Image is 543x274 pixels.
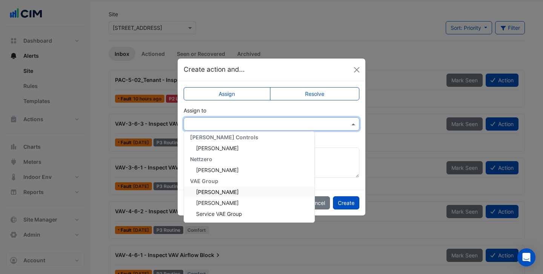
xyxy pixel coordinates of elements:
h5: Create action and... [184,65,245,74]
span: Service VAE Group [196,211,242,217]
label: Resolve [270,87,360,100]
button: Cancel [303,196,330,209]
span: [PERSON_NAME] [196,200,239,206]
span: [PERSON_NAME] [196,167,239,173]
span: VAE Group [190,178,218,184]
label: Assign to [184,106,206,114]
button: Close [351,64,362,75]
label: Assign [184,87,270,100]
span: [PERSON_NAME] Controls [190,134,258,140]
span: Nettzero [190,156,212,162]
div: Open Intercom Messenger [517,248,535,266]
span: [PERSON_NAME] [196,145,239,151]
span: [PERSON_NAME] [196,189,239,195]
button: Create [333,196,359,209]
div: Options List [184,132,314,222]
